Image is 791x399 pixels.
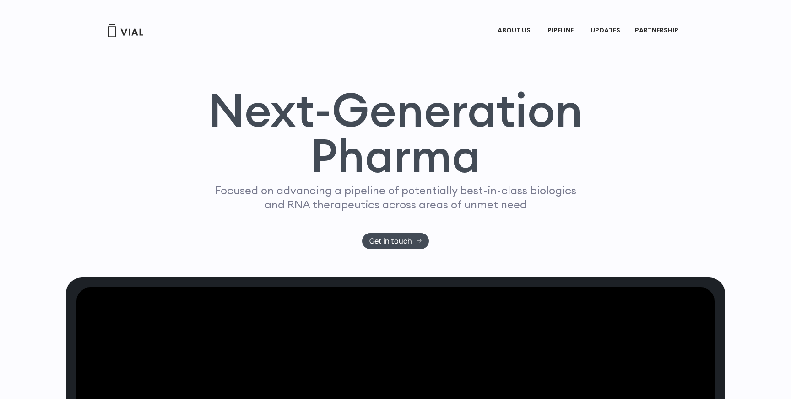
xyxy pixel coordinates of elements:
a: UPDATES [583,23,627,38]
a: PIPELINEMenu Toggle [540,23,583,38]
a: PARTNERSHIPMenu Toggle [628,23,688,38]
a: Get in touch [362,233,429,249]
h1: Next-Generation Pharma [197,87,594,179]
p: Focused on advancing a pipeline of potentially best-in-class biologics and RNA therapeutics acros... [211,183,580,212]
a: ABOUT USMenu Toggle [490,23,540,38]
span: Get in touch [369,238,412,245]
img: Vial Logo [107,24,144,37]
